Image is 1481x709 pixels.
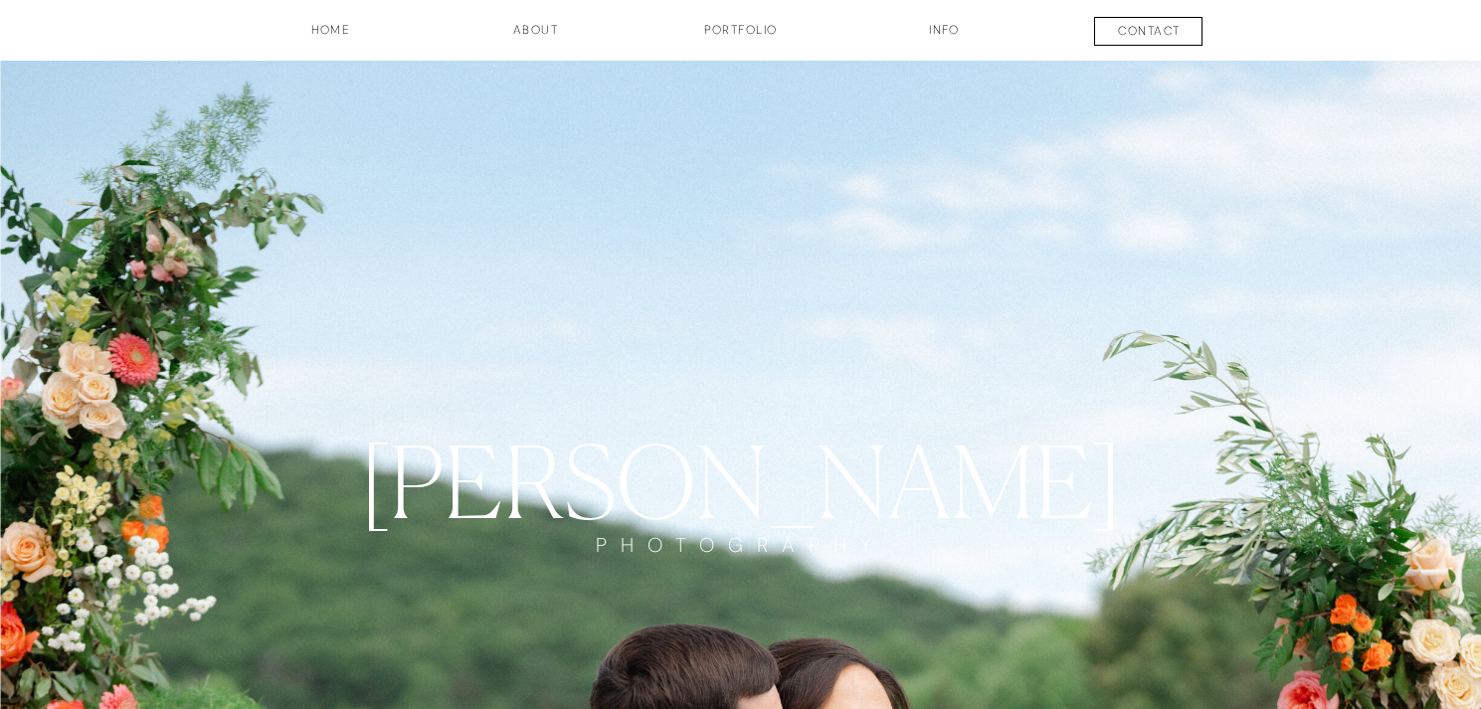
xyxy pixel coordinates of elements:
[258,21,405,55] a: HOME
[486,21,586,55] a: about
[572,533,910,594] a: PHOTOGRAPHY
[282,423,1201,533] a: [PERSON_NAME]
[667,21,815,55] a: Portfolio
[895,21,995,55] a: INFO
[1076,22,1223,46] a: contact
